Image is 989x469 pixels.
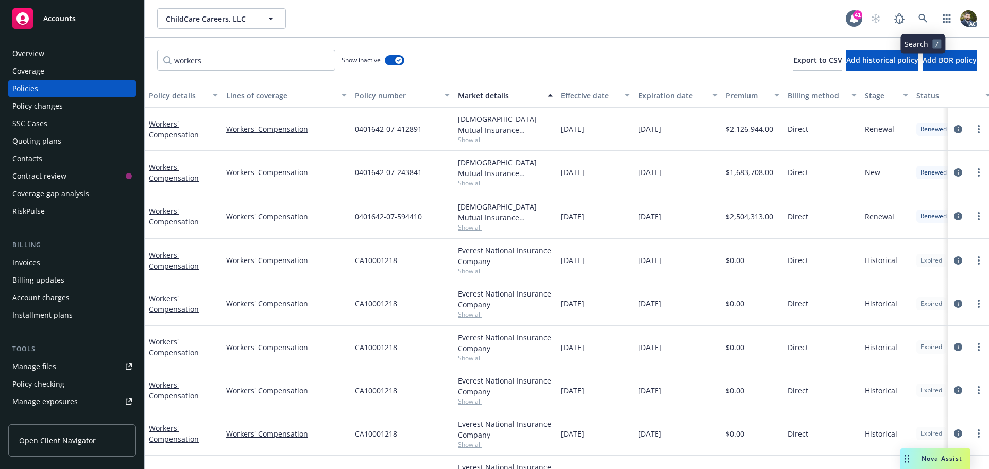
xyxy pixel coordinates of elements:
[351,83,454,108] button: Policy number
[149,423,199,444] a: Workers' Compensation
[458,310,553,319] span: Show all
[726,211,773,222] span: $2,504,313.00
[561,385,584,396] span: [DATE]
[788,255,808,266] span: Direct
[226,428,347,439] a: Workers' Compensation
[355,211,422,222] span: 0401642-07-594410
[8,63,136,79] a: Coverage
[355,342,397,353] span: CA10001218
[973,254,985,267] a: more
[12,272,64,288] div: Billing updates
[788,428,808,439] span: Direct
[458,223,553,232] span: Show all
[865,298,897,309] span: Historical
[226,124,347,134] a: Workers' Compensation
[865,342,897,353] span: Historical
[12,150,42,167] div: Contacts
[920,212,947,221] span: Renewed
[916,90,979,101] div: Status
[557,83,634,108] button: Effective date
[793,50,842,71] button: Export to CSV
[342,56,381,64] span: Show inactive
[561,342,584,353] span: [DATE]
[8,272,136,288] a: Billing updates
[952,166,964,179] a: circleInformation
[846,50,918,71] button: Add historical policy
[8,4,136,33] a: Accounts
[458,90,541,101] div: Market details
[922,454,962,463] span: Nova Assist
[8,254,136,271] a: Invoices
[634,83,722,108] button: Expiration date
[12,45,44,62] div: Overview
[561,211,584,222] span: [DATE]
[638,385,661,396] span: [DATE]
[973,166,985,179] a: more
[149,250,199,271] a: Workers' Compensation
[783,83,861,108] button: Billing method
[561,90,619,101] div: Effective date
[149,90,207,101] div: Policy details
[12,133,61,149] div: Quoting plans
[149,162,199,183] a: Workers' Compensation
[923,55,977,65] span: Add BOR policy
[12,98,63,114] div: Policy changes
[788,211,808,222] span: Direct
[355,255,397,266] span: CA10001218
[166,13,255,24] span: ChildCare Careers, LLC
[8,344,136,354] div: Tools
[355,124,422,134] span: 0401642-07-412891
[149,337,199,357] a: Workers' Compensation
[726,124,773,134] span: $2,126,944.00
[788,342,808,353] span: Direct
[638,298,661,309] span: [DATE]
[8,80,136,97] a: Policies
[561,428,584,439] span: [DATE]
[865,124,894,134] span: Renewal
[920,342,942,352] span: Expired
[973,427,985,440] a: more
[846,55,918,65] span: Add historical policy
[8,133,136,149] a: Quoting plans
[952,384,964,396] a: circleInformation
[920,168,947,177] span: Renewed
[865,90,897,101] div: Stage
[900,448,913,469] div: Drag to move
[458,419,553,440] div: Everest National Insurance Company
[561,124,584,134] span: [DATE]
[149,293,199,314] a: Workers' Compensation
[973,210,985,222] a: more
[458,135,553,144] span: Show all
[8,150,136,167] a: Contacts
[8,376,136,392] a: Policy checking
[12,80,38,97] div: Policies
[458,267,553,275] span: Show all
[726,167,773,178] span: $1,683,708.00
[865,255,897,266] span: Historical
[145,83,222,108] button: Policy details
[638,90,706,101] div: Expiration date
[973,298,985,310] a: more
[12,63,44,79] div: Coverage
[865,8,886,29] a: Start snowing
[12,203,45,219] div: RiskPulse
[355,90,438,101] div: Policy number
[952,341,964,353] a: circleInformation
[920,429,942,438] span: Expired
[920,256,942,265] span: Expired
[226,255,347,266] a: Workers' Compensation
[12,185,89,202] div: Coverage gap analysis
[788,124,808,134] span: Direct
[12,393,78,410] div: Manage exposures
[936,8,957,29] a: Switch app
[8,393,136,410] a: Manage exposures
[8,203,136,219] a: RiskPulse
[788,385,808,396] span: Direct
[8,358,136,375] a: Manage files
[8,115,136,132] a: SSC Cases
[861,83,912,108] button: Stage
[226,298,347,309] a: Workers' Compensation
[900,448,970,469] button: Nova Assist
[952,298,964,310] a: circleInformation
